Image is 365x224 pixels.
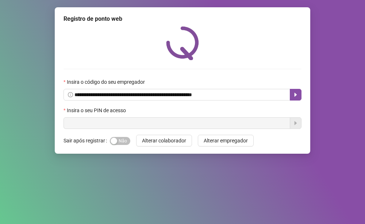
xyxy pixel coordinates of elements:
[64,135,110,146] label: Sair após registrar
[68,92,73,97] span: info-circle
[64,15,301,23] div: Registro de ponto web
[64,78,150,86] label: Insira o código do seu empregador
[293,92,299,98] span: caret-right
[166,26,199,60] img: QRPoint
[64,106,131,114] label: Insira o seu PIN de acesso
[204,137,248,145] span: Alterar empregador
[142,137,186,145] span: Alterar colaborador
[136,135,192,146] button: Alterar colaborador
[198,135,254,146] button: Alterar empregador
